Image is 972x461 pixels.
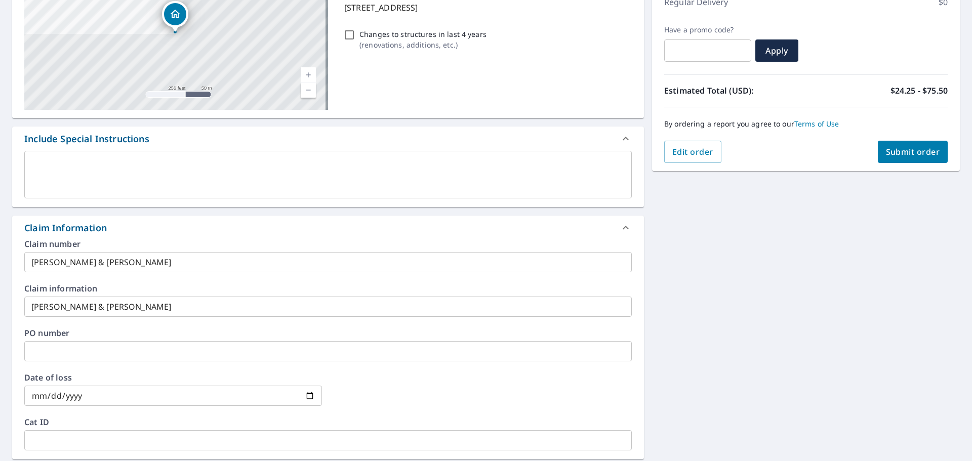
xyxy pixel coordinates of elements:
[359,29,487,39] p: Changes to structures in last 4 years
[301,82,316,98] a: Current Level 17, Zoom Out
[24,418,632,426] label: Cat ID
[24,373,322,382] label: Date of loss
[344,2,628,14] p: [STREET_ADDRESS]
[162,1,188,32] div: Dropped pin, building 1, Residential property, 3001 Club Dr Los Angeles, CA 90064
[763,45,790,56] span: Apply
[886,146,940,157] span: Submit order
[664,25,751,34] label: Have a promo code?
[301,67,316,82] a: Current Level 17, Zoom In
[12,127,644,151] div: Include Special Instructions
[890,85,948,97] p: $24.25 - $75.50
[672,146,713,157] span: Edit order
[24,132,149,146] div: Include Special Instructions
[24,221,107,235] div: Claim Information
[24,284,632,292] label: Claim information
[664,141,721,163] button: Edit order
[664,119,948,129] p: By ordering a report you agree to our
[794,119,839,129] a: Terms of Use
[359,39,487,50] p: ( renovations, additions, etc. )
[664,85,806,97] p: Estimated Total (USD):
[24,240,632,248] label: Claim number
[755,39,798,62] button: Apply
[12,216,644,240] div: Claim Information
[878,141,948,163] button: Submit order
[24,329,632,337] label: PO number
